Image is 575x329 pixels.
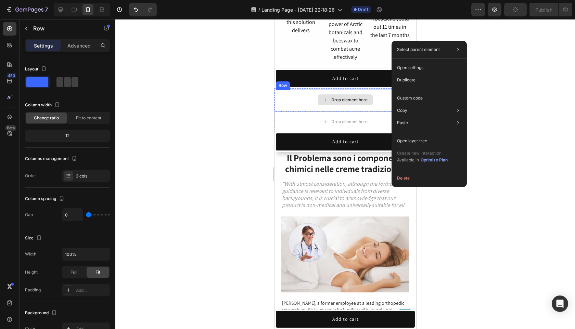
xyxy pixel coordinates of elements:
[1,51,140,68] button: Add to cart
[95,269,100,275] span: Fit
[3,3,51,16] button: 7
[420,157,448,163] button: Optimize Plan
[7,73,16,78] div: 450
[529,3,558,16] button: Publish
[58,118,84,127] div: Add to cart
[394,172,464,184] button: Delete
[25,101,61,110] div: Column width
[25,308,58,318] div: Background
[25,154,78,163] div: Columns management
[76,173,108,179] div: 3 cols
[26,131,108,141] div: 12
[358,6,368,13] span: Draft
[397,120,408,126] p: Paste
[33,24,91,32] p: Row
[34,42,53,49] p: Settings
[67,42,91,49] p: Advanced
[397,150,448,157] p: Create new interaction
[11,133,131,155] span: Il Problema sono i componenti chimici nelle creme tradizionali
[1,292,140,308] button: Add to cart
[71,269,77,275] span: Full
[45,5,48,14] p: 7
[76,287,108,293] div: Add...
[261,6,335,13] span: Landing Page - [DATE] 22:18:26
[397,157,419,162] span: Available in
[397,107,407,114] p: Copy
[397,77,416,83] p: Duplicate
[8,281,134,300] p: [PERSON_NAME], a former employee at a leading orthopedic research institute you may be familiar w...
[258,6,260,13] span: /
[25,173,36,179] div: Order
[62,209,83,221] input: Auto
[25,65,48,74] div: Layout
[535,6,552,13] div: Publish
[552,295,568,312] div: Open Intercom Messenger
[8,161,134,190] p: *With utmost consideration, although the forthcoming guidance is relevant to individuals from div...
[397,95,423,101] p: Custom code
[62,248,110,260] input: Auto
[58,296,84,304] div: Add to cart
[397,47,440,53] p: Select parent element
[57,100,93,105] div: Drop element here
[25,212,33,218] div: Gap
[421,157,448,163] div: Optimize Plan
[34,115,59,121] span: Change ratio
[58,55,84,64] div: Add to cart
[397,65,423,71] p: Open settings
[25,234,43,243] div: Size
[3,63,14,69] div: Row
[76,115,101,121] span: Fit to content
[25,194,66,203] div: Column spacing
[25,251,36,257] div: Width
[129,3,157,16] div: Undo/Redo
[5,125,16,131] div: Beta
[397,138,427,144] p: Open layer tree
[1,114,140,131] button: Add to cart
[57,78,93,83] div: Drop element here
[7,197,135,273] img: gempages_574409042114381029-c4d26bba-fcb1-470b-b308-b497e04823bb.webp
[25,269,38,275] div: Height
[25,287,41,293] div: Padding
[274,19,416,329] iframe: Design area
